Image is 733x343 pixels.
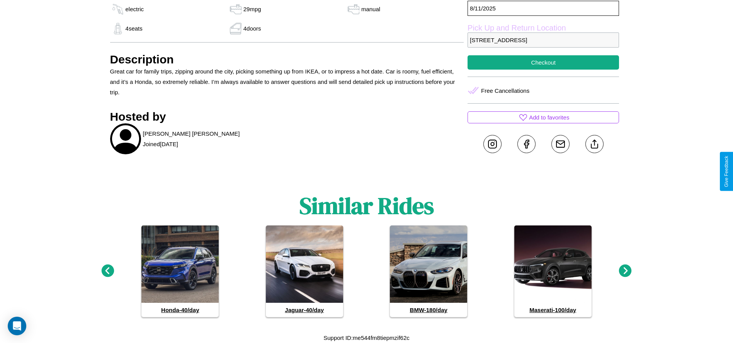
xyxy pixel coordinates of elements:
h4: BMW - 180 /day [390,303,467,317]
h1: Similar Rides [299,190,434,222]
p: electric [126,4,144,14]
a: BMW-180/day [390,225,467,317]
p: 8 / 11 / 2025 [468,1,619,16]
p: Support ID: me544fm8tiepmzif62c [323,333,410,343]
img: gas [110,3,126,15]
p: manual [361,4,380,14]
a: Maserati-100/day [514,225,592,317]
img: gas [228,23,243,34]
h4: Jaguar - 40 /day [266,303,343,317]
img: gas [110,23,126,34]
p: Add to favorites [529,112,569,123]
p: 4 seats [126,23,143,34]
p: Free Cancellations [481,85,529,96]
p: 29 mpg [243,4,261,14]
div: Open Intercom Messenger [8,317,26,335]
p: [STREET_ADDRESS] [468,32,619,48]
h3: Hosted by [110,110,464,123]
img: gas [228,3,243,15]
p: [PERSON_NAME] [PERSON_NAME] [143,128,240,139]
label: Pick Up and Return Location [468,24,619,32]
h3: Description [110,53,464,66]
a: Jaguar-40/day [266,225,343,317]
img: gas [346,3,361,15]
button: Checkout [468,55,619,70]
a: Honda-40/day [141,225,219,317]
p: 4 doors [243,23,261,34]
p: Joined [DATE] [143,139,178,149]
button: Add to favorites [468,111,619,123]
h4: Honda - 40 /day [141,303,219,317]
div: Give Feedback [724,156,729,187]
h4: Maserati - 100 /day [514,303,592,317]
p: Great car for family trips, zipping around the city, picking something up from IKEA, or to impres... [110,66,464,97]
